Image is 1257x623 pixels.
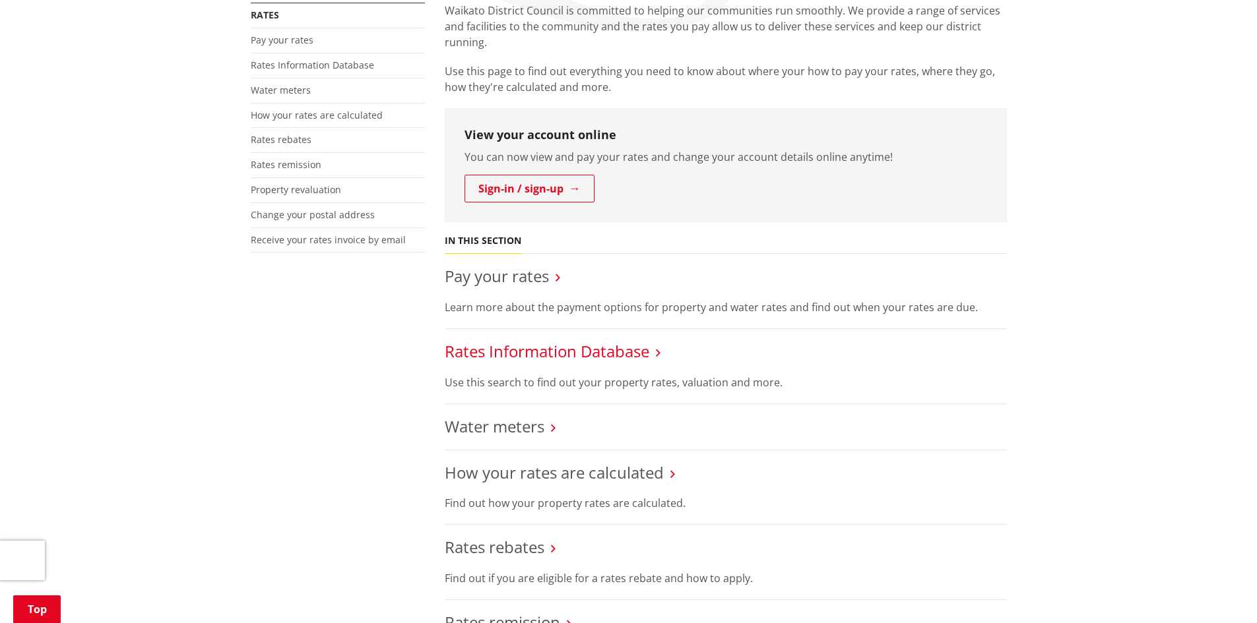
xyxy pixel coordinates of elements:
iframe: Messenger Launcher [1196,568,1244,615]
p: Find out how your property rates are calculated. [445,495,1007,511]
a: Rates remission [251,158,321,171]
a: Sign-in / sign-up [465,175,595,202]
p: You can now view and pay your rates and change your account details online anytime! [465,149,987,165]
a: How your rates are calculated [251,109,383,121]
a: Pay your rates [445,265,549,287]
a: Rates [251,9,279,21]
a: How your rates are calculated [445,461,664,483]
p: Use this page to find out everything you need to know about where your how to pay your rates, whe... [445,63,1007,95]
a: Rates Information Database [445,340,649,362]
a: Rates rebates [445,536,544,558]
h5: In this section [445,235,521,247]
a: Top [13,595,61,623]
p: Waikato District Council is committed to helping our communities run smoothly. We provide a range... [445,3,1007,50]
h3: View your account online [465,128,987,142]
a: Change your postal address [251,208,375,221]
p: Find out if you are eligible for a rates rebate and how to apply. [445,570,1007,586]
a: Property revaluation [251,183,341,196]
a: Rates Information Database [251,59,374,71]
a: Water meters [445,415,544,437]
a: Pay your rates [251,34,313,46]
p: Use this search to find out your property rates, valuation and more. [445,374,1007,390]
a: Water meters [251,84,311,96]
a: Receive your rates invoice by email [251,233,406,246]
a: Rates rebates [251,133,311,146]
p: Learn more about the payment options for property and water rates and find out when your rates ar... [445,299,1007,315]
